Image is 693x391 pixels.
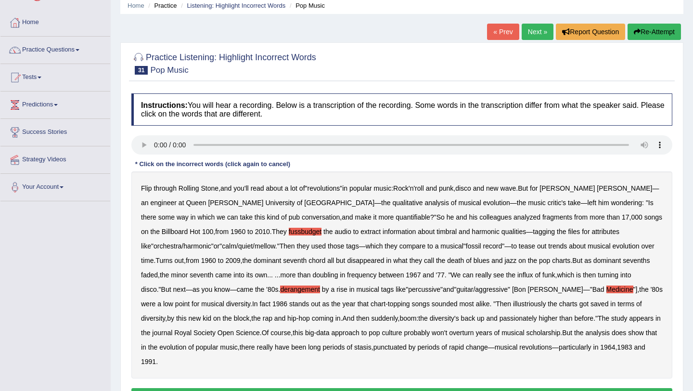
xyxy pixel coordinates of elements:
b: pub [289,213,300,221]
b: to [511,242,517,250]
b: in [610,300,616,308]
b: And [343,314,355,322]
b: kid [203,314,211,322]
b: is [576,271,581,279]
b: that [358,300,369,308]
b: diversity's [430,314,459,322]
b: back [461,314,475,322]
b: [PERSON_NAME] [539,184,595,192]
b: out [311,300,320,308]
b: in [386,257,391,264]
b: on [213,314,221,322]
b: Then [496,300,511,308]
a: Home [0,9,110,33]
b: left [587,199,596,207]
b: you [202,286,213,293]
b: Queen [186,199,206,207]
b: you'll [233,184,248,192]
b: know [214,286,230,293]
b: death [447,257,464,264]
b: block [234,314,250,322]
b: as [584,257,591,264]
b: his [469,213,477,221]
b: orchestra [154,242,181,250]
b: rise [336,286,347,293]
b: hip [287,314,296,322]
b: Bon [514,286,526,293]
b: which [366,242,383,250]
b: University [265,199,295,207]
b: files [568,228,580,235]
b: all [327,257,334,264]
b: him [598,199,609,207]
b: than [607,213,620,221]
b: disco [455,184,471,192]
b: 1986 [272,300,287,308]
b: but [336,257,345,264]
b: 17 [622,213,629,221]
b: Rock'n'roll [393,184,424,192]
b: and [473,184,484,192]
b: its [246,271,253,279]
b: and [342,213,353,221]
b: audio [334,228,351,235]
b: songs [412,300,430,308]
b: influx [517,271,533,279]
b: percussive [408,286,440,293]
b: Hot [190,228,200,235]
b: charts [552,257,570,264]
li: Practice [146,1,177,10]
b: of [299,184,305,192]
b: charts [559,300,577,308]
b: more [378,213,394,221]
b: can [462,271,474,279]
b: over [641,242,654,250]
b: read [251,184,264,192]
b: the [418,314,427,322]
b: and [459,228,470,235]
span: 31 [135,66,148,75]
b: fragments [542,213,572,221]
b: some [158,213,175,221]
b: Stone [201,184,219,192]
b: the [331,300,340,308]
h4: You will hear a recording. Below is a transcription of the recording. Some words in the transcrip... [131,93,672,126]
b: critic's [548,199,566,207]
b: of [466,257,472,264]
b: to [427,242,433,250]
b: jazz [504,257,516,264]
b: he [447,213,454,221]
b: or [214,242,219,250]
b: Billboard [162,228,188,235]
b: a [435,242,439,250]
b: songs [644,213,662,221]
b: the [150,228,159,235]
b: by [322,286,329,293]
b: than [297,271,310,279]
b: disappeared [347,257,384,264]
b: got [579,300,589,308]
b: time [141,257,154,264]
b: the [255,286,264,293]
b: of [636,300,642,308]
b: evolution [612,242,639,250]
b: at [179,199,184,207]
b: then [583,271,596,279]
b: Medicine [606,286,633,293]
b: dominant [593,257,621,264]
b: aggressive [475,286,508,293]
b: the [381,199,390,207]
b: passionately [500,314,537,322]
b: own [255,271,268,279]
b: Turns [155,257,172,264]
b: into [233,271,244,279]
b: a [284,184,288,192]
b: 1960 [231,228,245,235]
b: musical [588,242,610,250]
b: it [373,213,377,221]
b: the [242,257,251,264]
a: Listening: Highlight Incorrect Words [187,2,285,9]
b: boom [399,314,416,322]
b: take [240,213,252,221]
b: qualities [501,228,526,235]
